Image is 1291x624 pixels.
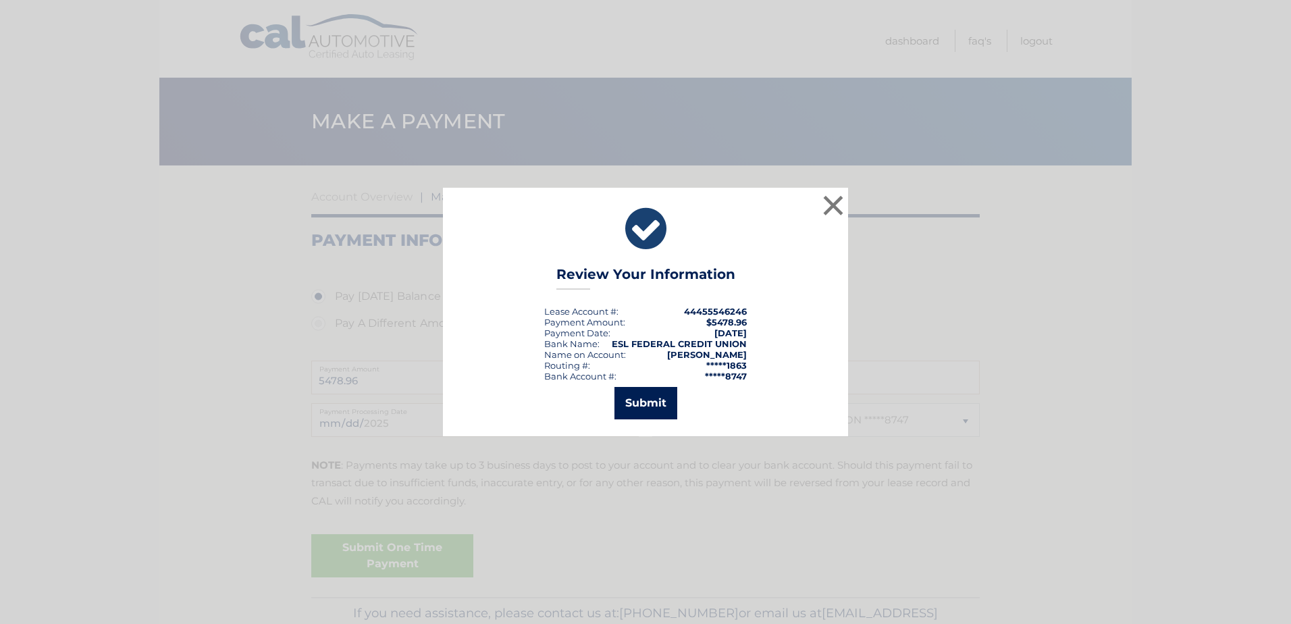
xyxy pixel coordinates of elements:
div: Routing #: [544,360,590,371]
strong: 44455546246 [684,306,747,317]
button: × [820,192,847,219]
div: Bank Account #: [544,371,616,382]
div: Bank Name: [544,338,600,349]
h3: Review Your Information [556,266,735,290]
div: : [544,328,610,338]
span: [DATE] [714,328,747,338]
span: Payment Date [544,328,608,338]
strong: [PERSON_NAME] [667,349,747,360]
button: Submit [614,387,677,419]
span: $5478.96 [706,317,747,328]
div: Payment Amount: [544,317,625,328]
strong: ESL FEDERAL CREDIT UNION [612,338,747,349]
div: Name on Account: [544,349,626,360]
div: Lease Account #: [544,306,618,317]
